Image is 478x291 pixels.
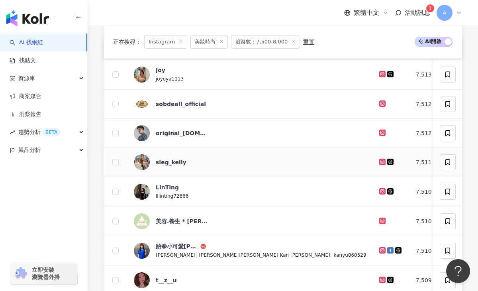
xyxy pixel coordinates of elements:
span: rise [10,130,15,135]
a: 商案媒合 [10,92,41,100]
img: KOL Avatar [134,272,150,288]
span: 資源庫 [18,69,35,87]
img: KOL Avatar [134,213,150,229]
div: sobdeall_official [156,100,206,108]
span: lllinting72666 [156,193,188,199]
div: 重置 [303,39,314,45]
td: 7,513 [409,60,473,90]
span: [PERSON_NAME][PERSON_NAME] Kan [PERSON_NAME] [199,252,330,258]
span: [PERSON_NAME] [156,252,196,258]
sup: 1 [426,4,434,12]
a: KOL Avatar美容.養生 * [PERSON_NAME].[GEOGRAPHIC_DATA]. [GEOGRAPHIC_DATA] [134,213,366,229]
span: 趨勢分析 [18,123,61,141]
span: Instagram [144,35,187,49]
span: | [196,252,199,258]
a: 找貼文 [10,57,36,65]
a: KOL Avatar跆拳小可愛[PERSON_NAME][PERSON_NAME]|[PERSON_NAME][PERSON_NAME] Kan [PERSON_NAME]|kanyu860529 [134,242,366,259]
img: KOL Avatar [134,125,150,141]
span: 繁體中文 [354,8,379,17]
a: KOL AvatarLinTinglllinting72666 [134,183,366,200]
a: KOL Avatart__z__u [134,272,366,288]
img: KOL Avatar [134,184,150,200]
td: 7,510 [409,207,473,236]
span: 1 [429,6,432,11]
div: sieg_kelly [156,158,186,166]
div: BETA [42,128,61,136]
img: KOL Avatar [134,96,150,112]
div: Joy [156,66,165,74]
a: chrome extension立即安裝 瀏覽器外掛 [10,263,77,284]
span: 活動訊息 [405,9,430,16]
span: 正在搜尋 ： [113,39,141,45]
span: 立即安裝 瀏覽器外掛 [32,266,60,281]
td: 7,512 [409,90,473,119]
span: joyoya1113 [156,76,184,82]
iframe: Help Scout Beacon - Open [446,259,470,283]
span: 追蹤數：7,500-8,000 [231,35,300,49]
a: KOL Avatarsieg_kelly [134,154,366,170]
td: 7,510 [409,177,473,207]
span: | [330,252,334,258]
a: searchAI 找網紅 [10,39,43,47]
div: LinTing [156,183,179,191]
div: 跆拳小可愛[PERSON_NAME] [156,242,199,250]
span: 競品分析 [18,141,41,159]
img: chrome extension [13,267,28,280]
div: t__z__u [156,276,177,284]
td: 7,511 [409,148,473,177]
a: KOL Avatarsobdeall_official [134,96,366,112]
div: original_[DOMAIN_NAME] [156,129,208,137]
a: 洞察報告 [10,110,41,118]
span: A [443,8,447,17]
img: logo [6,10,49,26]
td: 7,510 [409,236,473,266]
span: kanyu860529 [333,252,366,258]
a: KOL AvatarJoyjoyoya1113 [134,66,366,83]
a: KOL Avataroriginal_[DOMAIN_NAME] [134,125,366,141]
img: KOL Avatar [134,243,150,259]
td: 7,512 [409,119,473,148]
img: KOL Avatar [134,154,150,170]
div: 美容.養生 * [PERSON_NAME].[GEOGRAPHIC_DATA]. [GEOGRAPHIC_DATA] [156,217,208,225]
span: 美妝時尚 [190,35,228,49]
img: KOL Avatar [134,67,150,83]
